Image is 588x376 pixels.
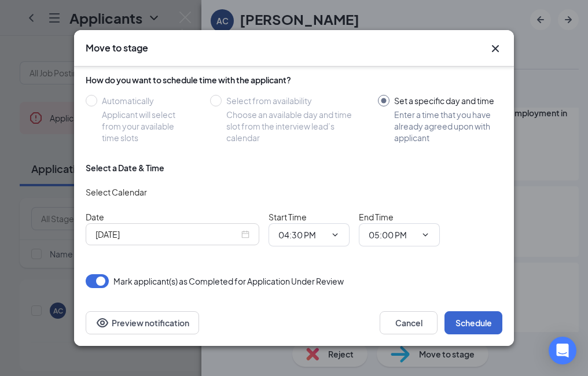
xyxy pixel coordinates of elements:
[113,274,344,288] span: Mark applicant(s) as Completed for Application Under Review
[359,212,394,222] span: End Time
[269,212,307,222] span: Start Time
[86,42,148,54] h3: Move to stage
[86,74,502,86] div: How do you want to schedule time with the applicant?
[86,212,104,222] span: Date
[421,230,430,239] svg: ChevronDown
[330,230,340,239] svg: ChevronDown
[488,42,502,56] button: Close
[95,316,109,330] svg: Eye
[95,228,239,241] input: Sep 15, 2025
[444,311,502,334] button: Schedule
[549,337,576,364] div: Open Intercom Messenger
[86,311,199,334] button: Preview notificationEye
[369,228,416,241] input: End time
[278,228,326,241] input: Start time
[86,187,147,197] span: Select Calendar
[86,162,164,174] div: Select a Date & Time
[488,42,502,56] svg: Cross
[380,311,438,334] button: Cancel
